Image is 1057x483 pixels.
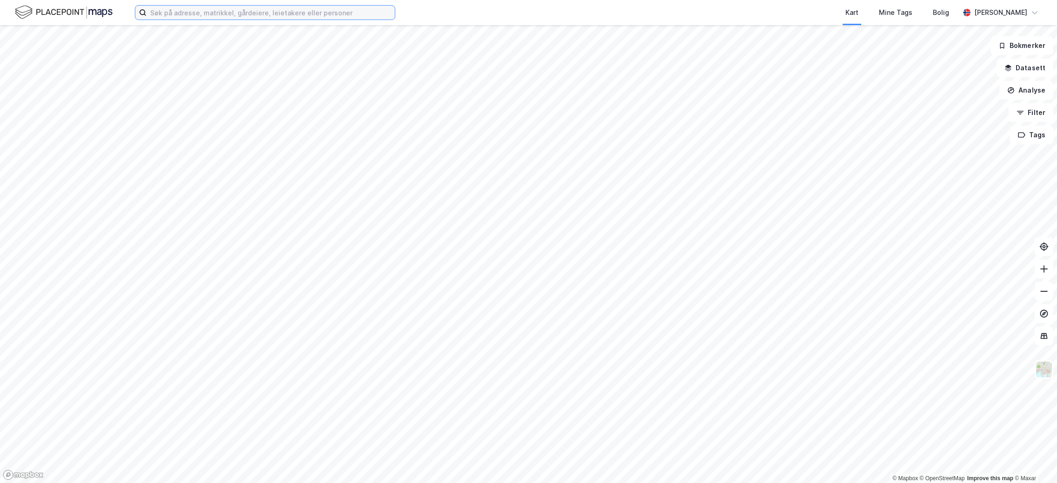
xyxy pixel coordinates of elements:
[933,7,949,18] div: Bolig
[845,7,858,18] div: Kart
[974,7,1027,18] div: [PERSON_NAME]
[1010,438,1057,483] iframe: Chat Widget
[146,6,395,20] input: Søk på adresse, matrikkel, gårdeiere, leietakere eller personer
[879,7,912,18] div: Mine Tags
[15,4,113,20] img: logo.f888ab2527a4732fd821a326f86c7f29.svg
